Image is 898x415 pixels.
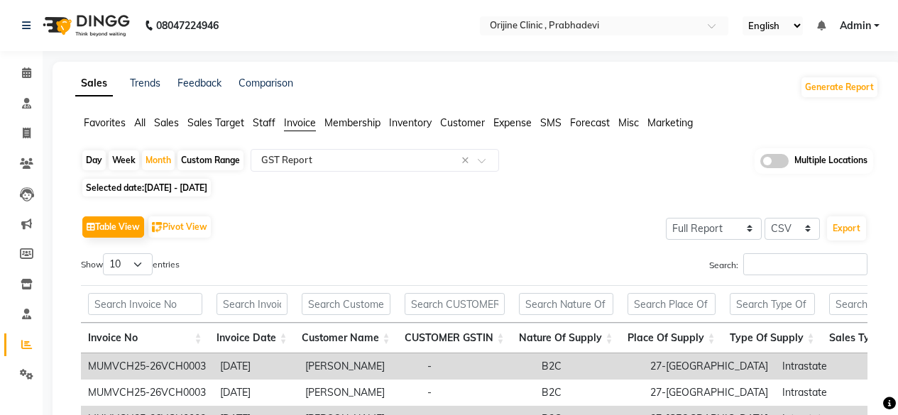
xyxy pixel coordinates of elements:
input: Search Invoice No [88,293,202,315]
button: Export [827,216,866,240]
th: Invoice No: activate to sort column ascending [81,323,209,353]
button: Generate Report [801,77,877,97]
input: Search Place Of Supply [628,293,716,315]
span: Admin [840,18,871,33]
span: SMS [540,116,562,129]
td: 27-[GEOGRAPHIC_DATA] [643,380,775,406]
td: [PERSON_NAME] [298,353,420,380]
button: Pivot View [148,216,211,238]
td: B2C [535,353,643,380]
input: Search: [743,253,867,275]
span: Customer [440,116,485,129]
th: CUSTOMER GSTIN: activate to sort column ascending [398,323,512,353]
label: Search: [709,253,867,275]
td: [PERSON_NAME] [298,380,420,406]
td: Intrastate [775,380,875,406]
span: All [134,116,146,129]
span: Favorites [84,116,126,129]
td: Intrastate [775,353,875,380]
th: Invoice Date: activate to sort column ascending [209,323,295,353]
img: pivot.png [152,222,163,233]
td: [DATE] [213,380,298,406]
input: Search Sales Type [829,293,893,315]
b: 08047224946 [156,6,219,45]
td: - [420,353,535,380]
span: Sales Target [187,116,244,129]
input: Search Type Of Supply [730,293,815,315]
label: Show entries [81,253,180,275]
span: Multiple Locations [794,154,867,168]
span: Selected date: [82,179,211,197]
div: Month [142,150,175,170]
td: [DATE] [213,353,298,380]
td: 27-[GEOGRAPHIC_DATA] [643,353,775,380]
button: Table View [82,216,144,238]
td: B2C [535,380,643,406]
span: Clear all [461,153,473,168]
a: Feedback [177,77,221,89]
th: Place Of Supply: activate to sort column ascending [620,323,723,353]
td: - [420,380,535,406]
select: Showentries [103,253,153,275]
span: [DATE] - [DATE] [144,182,207,193]
span: Sales [154,116,179,129]
span: Misc [618,116,639,129]
th: Type Of Supply: activate to sort column ascending [723,323,822,353]
input: Search Nature Of Supply [519,293,613,315]
td: MUMVCH25-26VCH0003 [81,380,213,406]
div: Week [109,150,139,170]
input: Search Customer Name [302,293,390,315]
td: MUMVCH25-26VCH0003 [81,353,213,380]
a: Sales [75,71,113,96]
th: Customer Name: activate to sort column ascending [295,323,398,353]
span: Membership [324,116,380,129]
span: Staff [253,116,275,129]
input: Search CUSTOMER GSTIN [405,293,505,315]
img: logo [36,6,133,45]
span: Expense [493,116,532,129]
span: Inventory [389,116,432,129]
span: Forecast [570,116,610,129]
span: Marketing [647,116,693,129]
div: Day [82,150,106,170]
a: Trends [130,77,160,89]
th: Nature Of Supply: activate to sort column ascending [512,323,620,353]
div: Custom Range [177,150,243,170]
a: Comparison [239,77,293,89]
span: Invoice [284,116,316,129]
input: Search Invoice Date [217,293,288,315]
